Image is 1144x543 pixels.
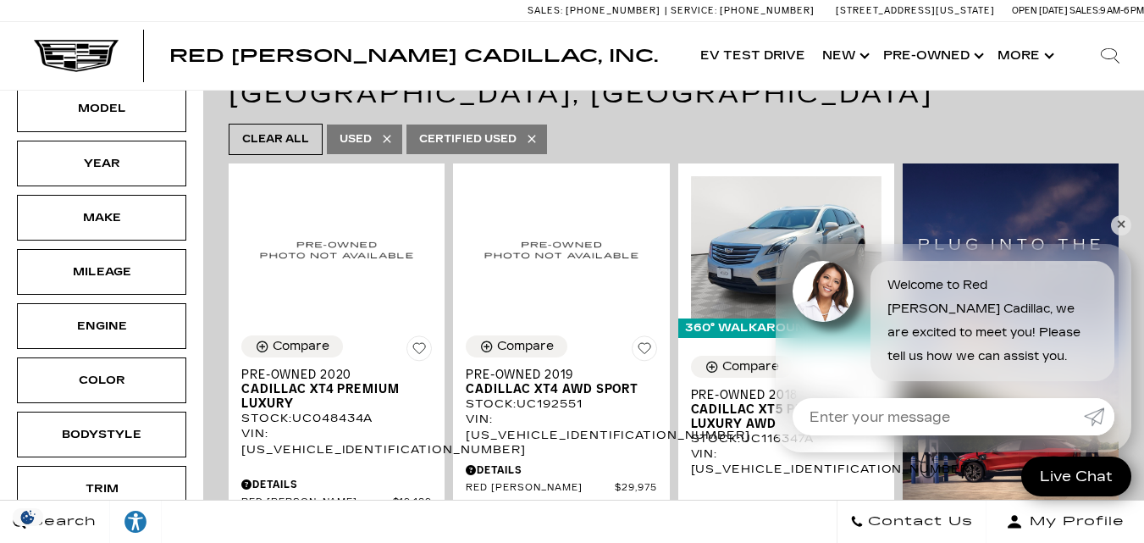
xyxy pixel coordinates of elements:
[671,5,717,16] span: Service:
[34,40,119,72] img: Cadillac Dark Logo with Cadillac White Text
[793,398,1084,435] input: Enter your message
[1084,398,1114,435] a: Submit
[1069,5,1100,16] span: Sales:
[1021,457,1131,496] a: Live Chat
[615,482,657,495] span: $29,975
[466,335,567,357] button: Compare Vehicle
[17,249,186,295] div: MileageMileage
[26,510,97,534] span: Search
[17,195,186,241] div: MakeMake
[59,317,144,335] div: Engine
[691,388,881,431] a: Pre-Owned 2018Cadillac XT5 Premium Luxury AWD
[691,431,881,446] div: Stock : UC116347A
[59,208,144,227] div: Make
[241,335,343,357] button: Compare Vehicle
[466,396,656,412] div: Stock : UC192551
[17,141,186,186] div: YearYear
[59,479,144,498] div: Trim
[665,6,819,15] a: Service: [PHONE_NUMBER]
[8,508,47,526] img: Opt-Out Icon
[241,477,432,492] div: Pricing Details - Pre-Owned 2020 Cadillac XT4 Premium Luxury
[340,129,372,150] span: Used
[59,99,144,118] div: Model
[241,368,419,382] span: Pre-Owned 2020
[722,359,779,374] div: Compare
[466,412,656,442] div: VIN: [US_VEHICLE_IDENTIFICATION_NUMBER]
[393,496,433,509] span: $19,189
[466,382,644,396] span: Cadillac XT4 AWD Sport
[169,46,658,66] span: Red [PERSON_NAME] Cadillac, Inc.
[406,335,432,368] button: Save Vehicle
[691,388,869,402] span: Pre-Owned 2018
[720,5,815,16] span: [PHONE_NUMBER]
[17,466,186,512] div: TrimTrim
[1023,510,1125,534] span: My Profile
[241,368,432,411] a: Pre-Owned 2020Cadillac XT4 Premium Luxury
[59,425,144,444] div: Bodystyle
[814,22,875,90] a: New
[8,508,47,526] section: Click to Open Cookie Consent Modal
[17,86,186,131] div: ModelModel
[242,129,309,150] span: Clear All
[691,446,881,477] div: VIN: [US_VEHICLE_IDENTIFICATION_NUMBER]
[466,368,644,382] span: Pre-Owned 2019
[1031,467,1121,486] span: Live Chat
[691,176,881,319] img: 2018 Cadillac XT5 Premium Luxury AWD
[691,497,881,513] div: Pricing Details - Pre-Owned 2018 Cadillac XT5 Premium Luxury AWD
[466,368,656,396] a: Pre-Owned 2019Cadillac XT4 AWD Sport
[632,335,657,368] button: Save Vehicle
[273,339,329,354] div: Compare
[875,22,989,90] a: Pre-Owned
[691,356,793,378] button: Compare Vehicle
[1100,5,1144,16] span: 9 AM-6 PM
[241,426,432,457] div: VIN: [US_VEHICLE_IDENTIFICATION_NUMBER]
[528,6,665,15] a: Sales: [PHONE_NUMBER]
[678,319,894,337] div: 360° WalkAround/Features
[466,482,656,495] a: Red [PERSON_NAME] $29,975
[497,339,554,354] div: Compare
[419,129,517,150] span: Certified Used
[1012,5,1068,16] span: Open [DATE]
[466,176,656,324] img: 2019 Cadillac XT4 AWD Sport
[837,501,986,543] a: Contact Us
[241,496,393,509] span: Red [PERSON_NAME]
[110,501,162,543] a: Explore your accessibility options
[989,22,1059,90] button: More
[17,412,186,457] div: BodystyleBodystyle
[169,47,658,64] a: Red [PERSON_NAME] Cadillac, Inc.
[59,263,144,281] div: Mileage
[870,261,1114,381] div: Welcome to Red [PERSON_NAME] Cadillac, we are excited to meet you! Please tell us how we can assi...
[986,501,1144,543] button: Open user profile menu
[241,496,432,509] a: Red [PERSON_NAME] $19,189
[241,382,419,411] span: Cadillac XT4 Premium Luxury
[229,45,933,109] span: 30 Vehicles for Sale in [US_STATE][GEOGRAPHIC_DATA], [GEOGRAPHIC_DATA]
[566,5,660,16] span: [PHONE_NUMBER]
[836,5,995,16] a: [STREET_ADDRESS][US_STATE]
[59,371,144,390] div: Color
[793,261,854,322] img: Agent profile photo
[466,463,656,478] div: Pricing Details - Pre-Owned 2019 Cadillac XT4 AWD Sport
[241,176,432,324] img: 2020 Cadillac XT4 Premium Luxury
[17,357,186,403] div: ColorColor
[110,509,161,535] div: Explore your accessibility options
[528,5,563,16] span: Sales:
[864,510,973,534] span: Contact Us
[59,154,144,173] div: Year
[691,402,869,431] span: Cadillac XT5 Premium Luxury AWD
[17,303,186,349] div: EngineEngine
[466,482,615,495] span: Red [PERSON_NAME]
[241,411,432,426] div: Stock : UC048434A
[692,22,814,90] a: EV Test Drive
